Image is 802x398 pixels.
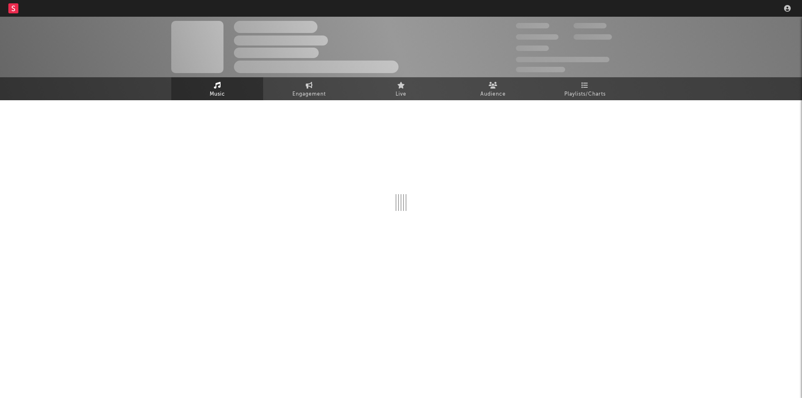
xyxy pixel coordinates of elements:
[574,23,607,28] span: 100.000
[574,34,612,40] span: 1.000.000
[447,77,539,100] a: Audience
[355,77,447,100] a: Live
[516,57,609,62] span: 50.000.000 Monthly Listeners
[263,77,355,100] a: Engagement
[480,89,506,99] span: Audience
[516,67,565,72] span: Jump Score: 85.0
[564,89,606,99] span: Playlists/Charts
[396,89,406,99] span: Live
[210,89,225,99] span: Music
[539,77,631,100] a: Playlists/Charts
[292,89,326,99] span: Engagement
[516,34,558,40] span: 50.000.000
[171,77,263,100] a: Music
[516,46,549,51] span: 100.000
[516,23,549,28] span: 300.000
